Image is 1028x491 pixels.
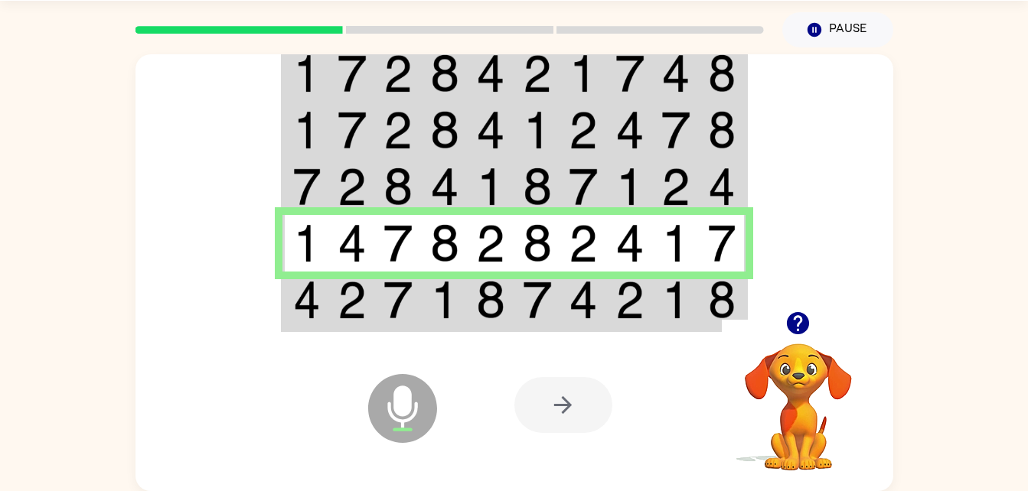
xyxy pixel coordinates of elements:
img: 7 [338,54,367,93]
img: 2 [383,111,413,149]
img: 8 [430,224,459,262]
img: 4 [476,54,505,93]
img: 8 [708,281,736,319]
img: 7 [338,111,367,149]
img: 2 [338,167,367,206]
img: 8 [708,111,736,149]
img: 1 [661,281,690,319]
img: 4 [430,167,459,206]
img: 1 [569,54,598,93]
img: 4 [569,281,598,319]
img: 1 [430,281,459,319]
img: 1 [293,111,321,149]
img: 8 [430,54,459,93]
img: 7 [615,54,645,93]
img: 2 [569,111,598,149]
img: 2 [476,224,505,262]
img: 8 [383,167,413,206]
img: 1 [293,54,321,93]
img: 4 [476,111,505,149]
img: 7 [383,224,413,262]
video: Your browser must support playing .mp4 files to use Literably. Please try using another browser. [722,320,875,473]
img: 2 [523,54,552,93]
img: 8 [708,54,736,93]
img: 7 [569,167,598,206]
img: 4 [661,54,690,93]
button: Pause [782,12,893,47]
img: 8 [523,167,552,206]
img: 1 [523,111,552,149]
img: 7 [708,224,736,262]
img: 7 [383,281,413,319]
img: 2 [569,224,598,262]
img: 4 [708,167,736,206]
img: 4 [615,224,645,262]
img: 7 [523,281,552,319]
img: 7 [293,167,321,206]
img: 1 [476,167,505,206]
img: 1 [293,224,321,262]
img: 4 [338,224,367,262]
img: 7 [661,111,690,149]
img: 2 [338,281,367,319]
img: 8 [523,224,552,262]
img: 2 [661,167,690,206]
img: 8 [430,111,459,149]
img: 1 [661,224,690,262]
img: 2 [615,281,645,319]
img: 1 [615,167,645,206]
img: 4 [615,111,645,149]
img: 4 [293,281,321,319]
img: 2 [383,54,413,93]
img: 8 [476,281,505,319]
